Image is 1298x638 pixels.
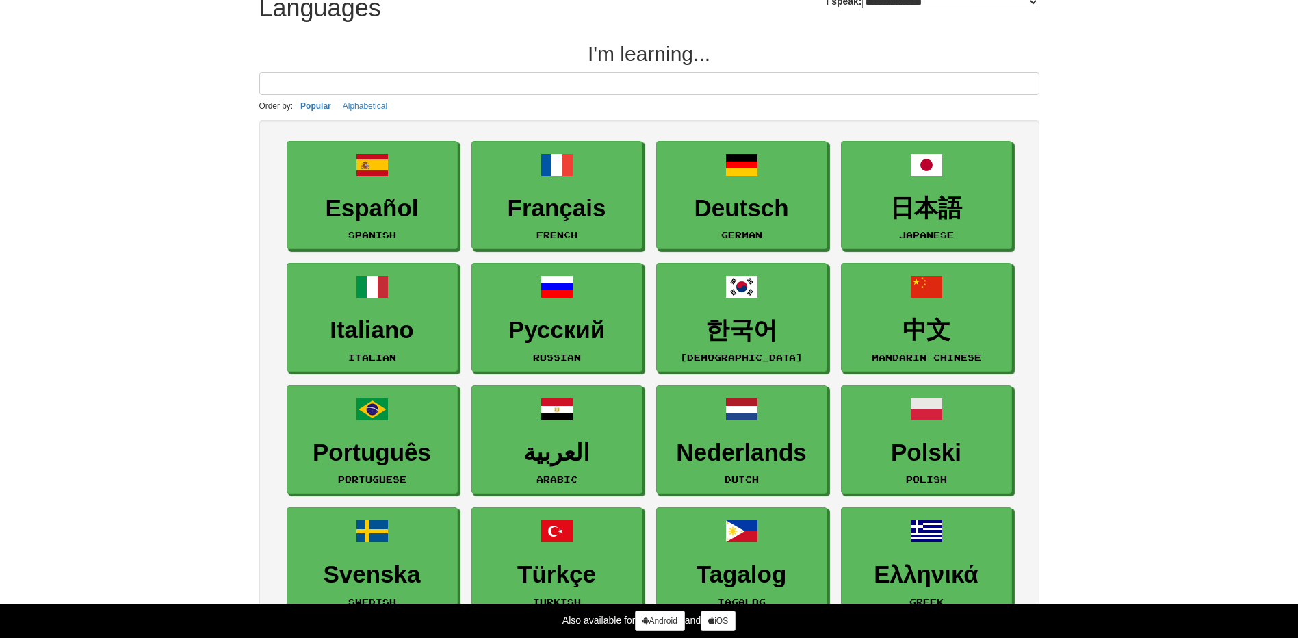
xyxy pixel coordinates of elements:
[294,439,450,466] h3: Português
[471,263,642,372] a: РусскийRussian
[656,141,827,250] a: DeutschGerman
[848,561,1004,588] h3: Ελληνικά
[680,353,803,362] small: [DEMOGRAPHIC_DATA]
[287,507,458,616] a: SvenskaSwedish
[721,230,762,240] small: German
[872,353,981,362] small: Mandarin Chinese
[287,385,458,494] a: PortuguêsPortuguese
[664,317,820,344] h3: 한국어
[479,561,635,588] h3: Türkçe
[664,439,820,466] h3: Nederlands
[533,353,581,362] small: Russian
[848,317,1004,344] h3: 中文
[656,263,827,372] a: 한국어[DEMOGRAPHIC_DATA]
[848,439,1004,466] h3: Polski
[471,141,642,250] a: FrançaisFrench
[294,561,450,588] h3: Svenska
[909,597,944,607] small: Greek
[635,611,684,631] a: Android
[536,474,577,484] small: Arabic
[259,101,294,111] small: Order by:
[479,439,635,466] h3: العربية
[841,385,1012,494] a: PolskiPolish
[906,474,947,484] small: Polish
[664,561,820,588] h3: Tagalog
[287,263,458,372] a: ItalianoItalian
[339,99,391,114] button: Alphabetical
[348,597,396,607] small: Swedish
[718,597,766,607] small: Tagalog
[899,230,954,240] small: Japanese
[841,263,1012,372] a: 中文Mandarin Chinese
[848,195,1004,222] h3: 日本語
[656,507,827,616] a: TagalogTagalog
[664,195,820,222] h3: Deutsch
[348,353,396,362] small: Italian
[841,141,1012,250] a: 日本語Japanese
[533,597,581,607] small: Turkish
[259,42,1039,65] h2: I'm learning...
[348,230,396,240] small: Spanish
[725,474,759,484] small: Dutch
[338,474,406,484] small: Portuguese
[536,230,577,240] small: French
[296,99,335,114] button: Popular
[471,385,642,494] a: العربيةArabic
[471,507,642,616] a: TürkçeTurkish
[294,317,450,344] h3: Italiano
[479,317,635,344] h3: Русский
[287,141,458,250] a: EspañolSpanish
[294,195,450,222] h3: Español
[479,195,635,222] h3: Français
[841,507,1012,616] a: ΕλληνικάGreek
[656,385,827,494] a: NederlandsDutch
[701,611,736,631] a: iOS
